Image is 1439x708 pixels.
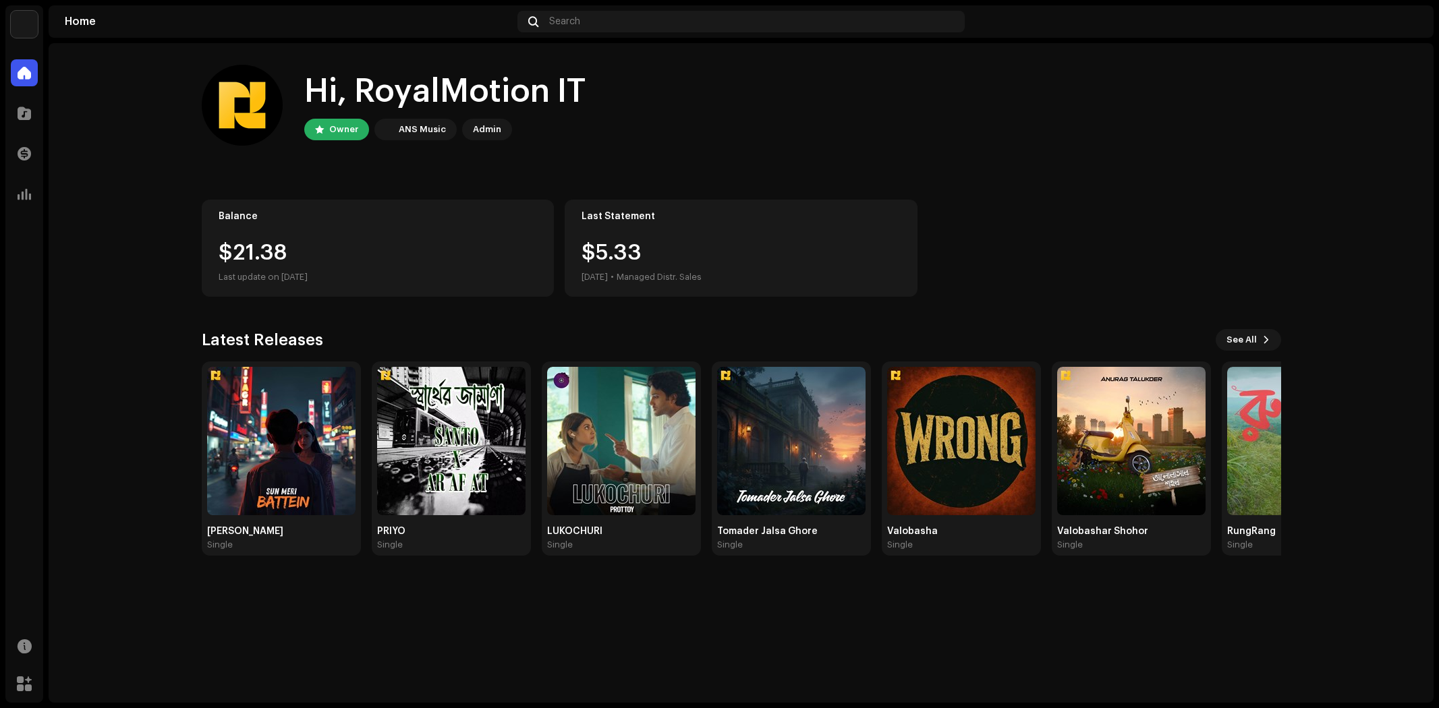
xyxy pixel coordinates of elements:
[547,367,696,515] img: f2c41830-32d9-4575-a376-23d976e08926
[1396,11,1417,32] img: c0665fb7-ffc0-41c0-af0a-adf6edb4c87a
[377,121,393,138] img: bb356b9b-6e90-403f-adc8-c282c7c2e227
[202,65,283,146] img: c0665fb7-ffc0-41c0-af0a-adf6edb4c87a
[547,539,573,550] div: Single
[887,367,1036,515] img: 338ed5c7-bb45-4d2e-8412-dec8b54b4f1d
[549,16,580,27] span: Search
[377,367,526,515] img: 7092fb40-fae0-4757-9724-4e69c2b8a723
[617,269,702,285] div: Managed Distr. Sales
[887,539,913,550] div: Single
[207,367,356,515] img: 94926d16-af4d-4260-a43e-7e2d104e17ce
[202,329,323,351] h3: Latest Releases
[717,367,866,515] img: 0a10f3e9-b4a6-400a-88b8-6cfe5a75a6ea
[11,11,38,38] img: bb356b9b-6e90-403f-adc8-c282c7c2e227
[1227,526,1376,537] div: RungRang
[1216,329,1281,351] button: See All
[717,539,743,550] div: Single
[582,211,901,222] div: Last Statement
[611,269,614,285] div: •
[1227,539,1253,550] div: Single
[1057,367,1206,515] img: 8aea1363-faf8-4dfc-9ea0-b4cb67ef8b76
[1226,326,1257,353] span: See All
[329,121,358,138] div: Owner
[219,211,538,222] div: Balance
[207,526,356,537] div: [PERSON_NAME]
[65,16,512,27] div: Home
[399,121,446,138] div: ANS Music
[547,526,696,537] div: LUKOCHURI
[219,269,538,285] div: Last update on [DATE]
[582,269,608,285] div: [DATE]
[207,539,233,550] div: Single
[717,526,866,537] div: Tomader Jalsa Ghore
[1057,526,1206,537] div: Valobashar Shohor
[202,200,555,297] re-o-card-value: Balance
[473,121,501,138] div: Admin
[565,200,918,297] re-o-card-value: Last Statement
[304,70,586,113] div: Hi, RoyalMotion IT
[1227,367,1376,515] img: c485f298-198a-43cc-b119-14031525aa50
[377,539,403,550] div: Single
[377,526,526,537] div: PRIYO
[1057,539,1083,550] div: Single
[887,526,1036,537] div: Valobasha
